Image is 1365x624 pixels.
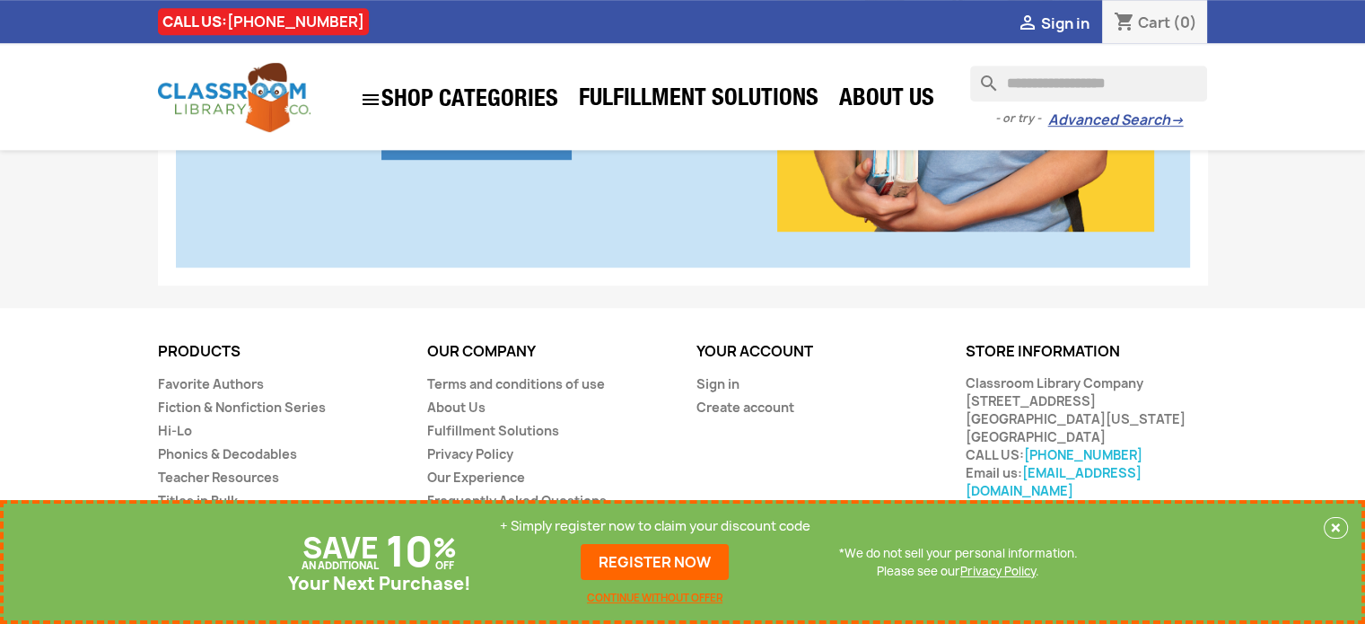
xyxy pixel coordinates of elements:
[570,83,827,119] a: Fulfillment Solutions
[158,469,279,486] a: Teacher Resources
[427,445,513,462] a: Privacy Policy
[970,66,992,87] i: search
[158,375,264,392] a: Favorite Authors
[158,445,297,462] a: Phonics & Decodables
[696,375,739,392] a: Sign in
[966,374,1208,500] div: Classroom Library Company [STREET_ADDRESS] [GEOGRAPHIC_DATA][US_STATE] [GEOGRAPHIC_DATA] CALL US:...
[581,544,729,580] a: REGISTER NOW
[427,469,525,486] a: Our Experience
[696,341,813,361] a: Your account
[435,557,454,575] p: OFF
[970,66,1207,101] input: Search
[158,344,400,360] p: Products
[696,399,794,416] a: Create account
[427,375,605,392] a: Terms and conditions of use
[158,492,238,509] a: Titles in Bulk
[158,63,311,132] img: Classroom Library Company
[427,344,669,360] p: Our company
[433,539,457,557] p: %
[386,542,433,560] p: 10
[839,544,1078,580] p: *We do not sell your personal information. Please see our .
[1024,446,1142,463] a: [PHONE_NUMBER]
[158,399,326,416] a: Fiction & Nonfiction Series
[158,8,369,35] div: CALL US:
[994,110,1047,127] span: - or try -
[587,589,722,607] a: CONTINUE WITHOUT OFFER
[1169,111,1183,129] span: →
[360,89,381,110] i: 
[288,575,471,593] p: Your Next Purchase!
[500,517,810,535] p: + Simply register now to claim your discount code
[1137,13,1169,32] span: Cart
[966,344,1208,360] p: Store information
[966,464,1142,499] a: [EMAIL_ADDRESS][DOMAIN_NAME]
[227,12,364,31] a: [PHONE_NUMBER]
[1016,13,1089,33] a:  Sign in
[1016,13,1037,35] i: 
[302,557,379,575] p: AN ADDITIONAL
[960,563,1036,579] a: Privacy Policy
[1172,13,1196,32] span: (0)
[427,492,607,509] a: Frequently Asked Questions
[1040,13,1089,33] span: Sign in
[158,422,192,439] a: Hi-Lo
[1047,111,1183,129] a: Advanced Search→
[427,399,486,416] a: About Us
[830,83,943,119] a: About Us
[427,422,559,439] a: Fulfillment Solutions
[351,80,567,119] a: SHOP CATEGORIES
[1324,517,1348,539] button: Close
[1113,13,1134,34] i: shopping_cart
[302,539,379,557] p: SAVE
